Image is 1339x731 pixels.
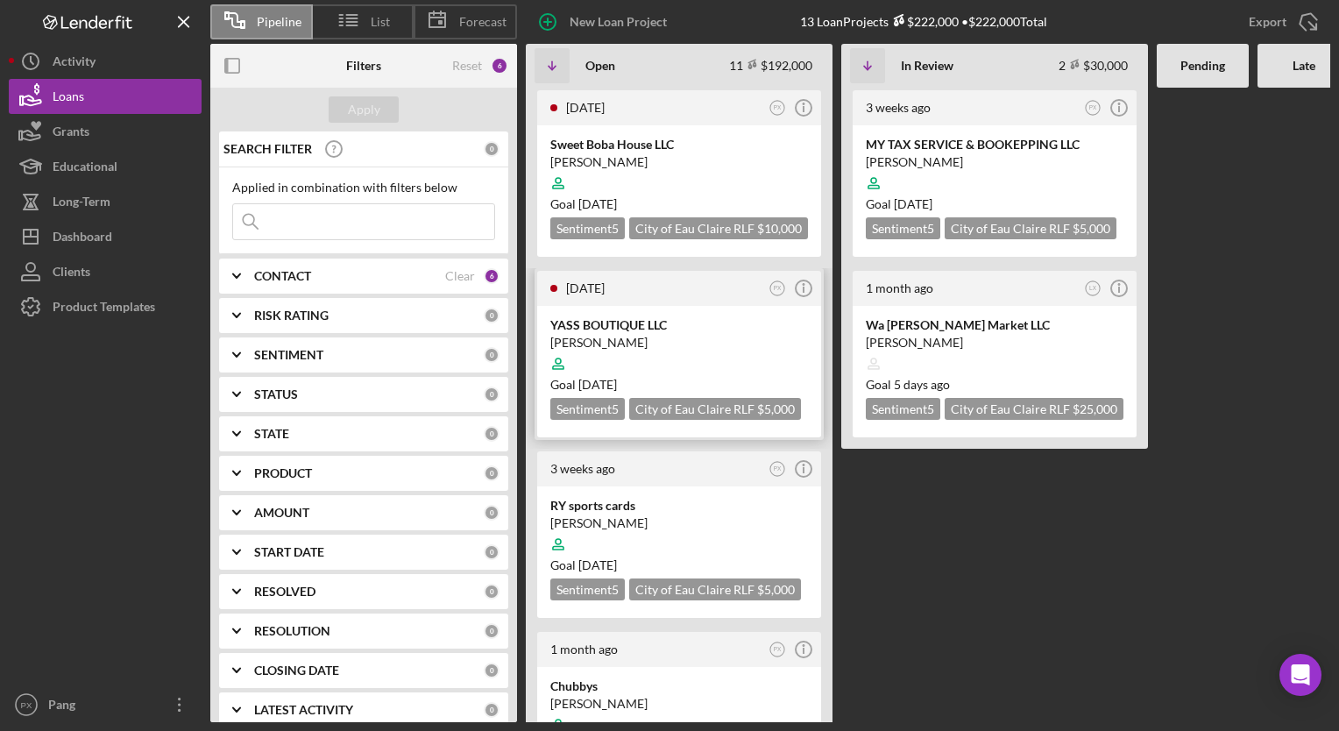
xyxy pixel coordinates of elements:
[800,14,1047,29] div: 13 Loan Projects • $222,000 Total
[484,544,499,560] div: 0
[550,678,808,695] div: Chubbys
[535,88,824,259] a: [DATE]PXSweet Boba House LLC[PERSON_NAME]Goal [DATE]Sentiment5City of Eau Claire RLF $10,000
[257,15,301,29] span: Pipeline
[550,461,615,476] time: 2025-08-12 19:02
[550,497,808,515] div: RY sports cards
[53,254,90,294] div: Clients
[452,59,482,73] div: Reset
[484,663,499,678] div: 0
[9,114,202,149] button: Grants
[223,142,312,156] b: SEARCH FILTER
[9,687,202,722] button: PXPang [PERSON_NAME]
[866,377,950,392] span: Goal
[866,217,940,239] div: Sentiment 5
[866,398,940,420] div: Sentiment 5
[53,79,84,118] div: Loans
[445,269,475,283] div: Clear
[9,149,202,184] button: Educational
[254,348,323,362] b: SENTIMENT
[484,426,499,442] div: 0
[578,377,617,392] time: 08/21/2025
[9,219,202,254] button: Dashboard
[348,96,380,123] div: Apply
[550,557,617,572] span: Goal
[889,14,959,29] div: $222,000
[254,466,312,480] b: PRODUCT
[53,219,112,259] div: Dashboard
[254,506,309,520] b: AMOUNT
[766,96,790,120] button: PX
[550,316,808,334] div: YASS BOUTIQUE LLC
[550,578,625,600] div: Sentiment 5
[757,221,802,236] span: $10,000
[9,254,202,289] button: Clients
[757,401,795,416] span: $5,000
[254,585,315,599] b: RESOLVED
[866,136,1123,153] div: MY TAX SERVICE & BOOKEPPING LLC
[1231,4,1330,39] button: Export
[9,79,202,114] button: Loans
[550,515,808,532] div: [PERSON_NAME]
[535,449,824,621] a: 3 weeks agoPXRY sports cards[PERSON_NAME]Goal [DATE]Sentiment5City of Eau Claire RLF $5,000
[1059,58,1128,73] div: 2 $30,000
[346,59,381,73] b: Filters
[901,59,953,73] b: In Review
[578,557,617,572] time: 08/09/2025
[729,58,812,73] div: 11 $192,000
[550,398,625,420] div: Sentiment 5
[53,44,96,83] div: Activity
[566,100,605,115] time: 2025-09-02 01:52
[459,15,507,29] span: Forecast
[254,427,289,441] b: STATE
[866,196,932,211] span: Goal
[484,141,499,157] div: 0
[254,387,298,401] b: STATUS
[484,387,499,402] div: 0
[1081,96,1105,120] button: PX
[550,153,808,171] div: [PERSON_NAME]
[550,377,617,392] span: Goal
[945,217,1116,239] div: City of Eau Claire RLF
[766,277,790,301] button: PX
[254,703,353,717] b: LATEST ACTIVITY
[629,217,808,239] div: City of Eau Claire RLF
[550,334,808,351] div: [PERSON_NAME]
[1073,401,1117,416] span: $25,000
[9,289,202,324] button: Product Templates
[9,184,202,219] button: Long-Term
[484,308,499,323] div: 0
[766,638,790,662] button: PX
[53,114,89,153] div: Grants
[21,700,32,710] text: PX
[550,196,617,211] span: Goal
[774,104,782,110] text: PX
[1073,221,1110,236] span: $5,000
[866,100,931,115] time: 2025-08-11 18:49
[53,289,155,329] div: Product Templates
[526,4,684,39] button: New Loan Project
[866,334,1123,351] div: [PERSON_NAME]
[1081,277,1105,301] button: LX
[866,153,1123,171] div: [PERSON_NAME]
[774,646,782,652] text: PX
[1089,104,1097,110] text: PX
[566,280,605,295] time: 2025-09-01 21:00
[329,96,399,123] button: Apply
[1279,654,1321,696] div: Open Intercom Messenger
[629,398,801,420] div: City of Eau Claire RLF
[570,4,667,39] div: New Loan Project
[484,347,499,363] div: 0
[550,217,625,239] div: Sentiment 5
[1249,4,1286,39] div: Export
[254,269,311,283] b: CONTACT
[550,136,808,153] div: Sweet Boba House LLC
[9,44,202,79] button: Activity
